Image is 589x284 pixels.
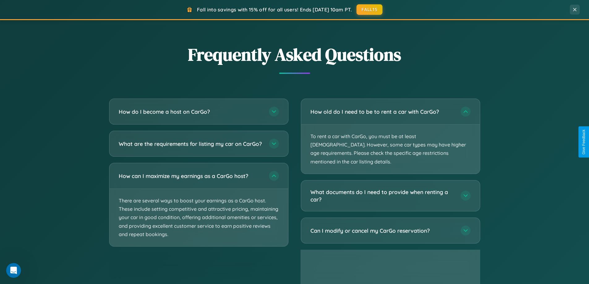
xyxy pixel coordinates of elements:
[119,108,263,116] h3: How do I become a host on CarGo?
[119,172,263,180] h3: How can I maximize my earnings as a CarGo host?
[119,140,263,148] h3: What are the requirements for listing my car on CarGo?
[109,189,288,246] p: There are several ways to boost your earnings as a CarGo host. These include setting competitive ...
[6,263,21,278] iframe: Intercom live chat
[197,6,352,13] span: Fall into savings with 15% off for all users! Ends [DATE] 10am PT.
[301,125,480,174] p: To rent a car with CarGo, you must be at least [DEMOGRAPHIC_DATA]. However, some car types may ha...
[119,261,263,269] h3: How does CarGo ensure the safety of my vehicle?
[582,129,586,155] div: Give Feedback
[310,188,455,203] h3: What documents do I need to provide when renting a car?
[109,43,480,66] h2: Frequently Asked Questions
[356,4,382,15] button: FALL15
[310,108,455,116] h3: How old do I need to be to rent a car with CarGo?
[310,227,455,235] h3: Can I modify or cancel my CarGo reservation?
[310,259,455,267] h3: Is insurance included when I rent a car through CarGo?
